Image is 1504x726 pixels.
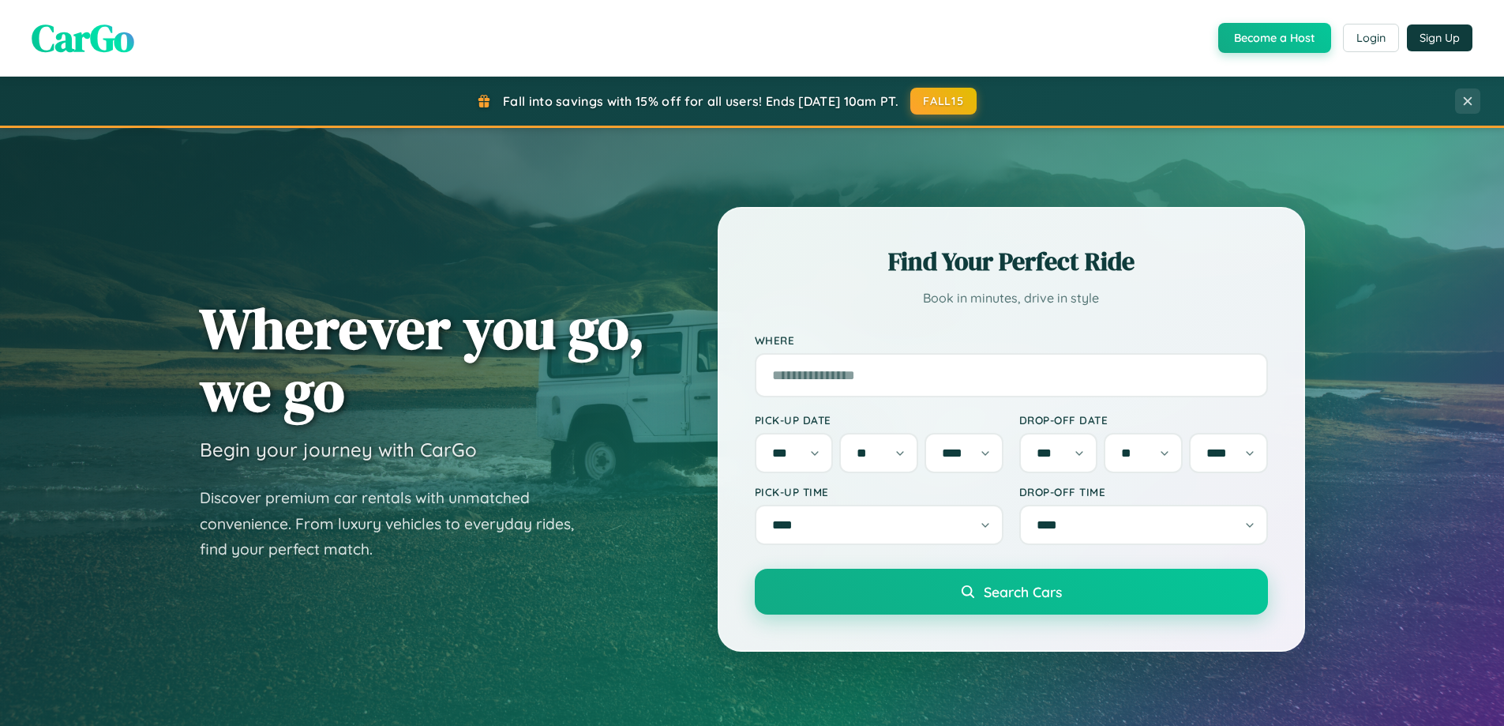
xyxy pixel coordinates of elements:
button: Sign Up [1407,24,1472,51]
p: Discover premium car rentals with unmatched convenience. From luxury vehicles to everyday rides, ... [200,485,594,562]
h1: Wherever you go, we go [200,297,645,422]
button: Become a Host [1218,23,1331,53]
button: FALL15 [910,88,977,115]
p: Book in minutes, drive in style [755,287,1268,310]
button: Search Cars [755,569,1268,615]
button: Login [1343,24,1399,52]
span: Search Cars [984,583,1062,600]
span: CarGo [32,12,134,64]
label: Drop-off Date [1019,413,1268,427]
h3: Begin your journey with CarGo [200,438,477,461]
span: Fall into savings with 15% off for all users! Ends [DATE] 10am PT. [503,93,898,109]
label: Pick-up Date [755,413,1003,427]
label: Where [755,333,1268,347]
label: Drop-off Time [1019,485,1268,498]
label: Pick-up Time [755,485,1003,498]
h2: Find Your Perfect Ride [755,244,1268,279]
